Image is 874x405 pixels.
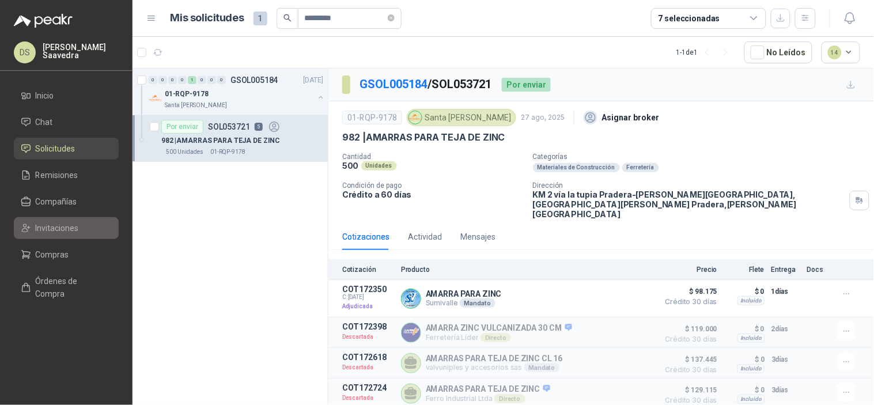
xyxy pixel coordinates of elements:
p: KM 2 vía la tupia Pradera-[PERSON_NAME][GEOGRAPHIC_DATA], [GEOGRAPHIC_DATA][PERSON_NAME] Pradera ... [533,190,845,219]
span: $ 137.445 [660,353,717,366]
p: Categorías [533,153,869,161]
p: 3 días [771,383,800,397]
div: Ferretería [622,163,659,172]
span: Órdenes de Compra [36,275,108,300]
span: 1 [254,12,267,25]
button: No Leídos [744,41,812,63]
div: DS [14,41,36,63]
div: Por enviar [161,120,203,134]
div: Cotizaciones [342,230,389,243]
div: 500 Unidades [161,147,208,157]
p: Producto [401,266,653,274]
div: 0 [178,76,187,84]
p: Adjudicada [342,301,394,312]
img: Company Logo [402,289,421,308]
div: Por enviar [502,78,551,92]
img: Company Logo [409,111,422,124]
span: $ 119.000 [660,322,717,336]
span: Crédito 30 días [660,298,717,305]
span: $ 129.115 [660,383,717,397]
p: 1 días [771,285,800,298]
div: Directo [480,333,511,342]
img: Company Logo [149,92,162,105]
span: C: [DATE] [342,294,394,301]
a: Órdenes de Compra [14,270,119,305]
div: Mandato [524,363,560,372]
button: 14 [822,41,861,63]
a: Invitaciones [14,217,119,239]
h1: Mis solicitudes [171,10,244,27]
p: 2 días [771,322,800,336]
p: [PERSON_NAME] Saavedra [43,43,119,59]
div: 0 [207,76,216,84]
p: 27 ago, 2025 [521,112,565,123]
a: Remisiones [14,164,119,186]
p: 982 | AMARRAS PARA TEJA DE ZINC [161,135,280,146]
a: Por enviarSOL0537215982 |AMARRAS PARA TEJA DE ZINC500 Unidades01-RQP-9178 [133,115,328,162]
div: Incluido [737,395,765,404]
div: Incluido [737,364,765,373]
div: Incluido [737,296,765,305]
div: 1 [188,76,196,84]
div: 0 [168,76,177,84]
span: close-circle [388,14,395,21]
div: 0 [198,76,206,84]
span: Crédito 30 días [660,366,717,373]
p: Precio [660,266,717,274]
div: Directo [494,394,525,403]
p: Entrega [771,266,800,274]
span: close-circle [388,13,395,24]
span: Remisiones [36,169,78,181]
p: Docs [807,266,830,274]
div: 0 [217,76,226,84]
p: COT172398 [342,322,394,331]
a: GSOL005184 [360,77,427,91]
p: 982 | AMARRAS PARA TEJA DE ZINC [342,131,505,143]
span: Compañías [36,195,77,208]
div: Unidades [361,161,397,171]
div: Actividad [408,230,442,243]
p: Sumivalle [426,298,502,308]
span: Crédito 30 días [660,336,717,343]
img: Logo peakr [14,14,73,28]
a: 0 0 0 0 1 0 0 0 GSOL005184[DATE] Company Logo01-RQP-9178Santa [PERSON_NAME] [149,73,326,110]
div: 7 seleccionadas [659,12,720,25]
p: $ 0 [724,285,765,298]
p: AMARRA PARA ZINC [426,289,502,298]
p: Cantidad [342,153,524,161]
p: Dirección [533,181,845,190]
span: Compras [36,248,69,261]
a: Inicio [14,85,119,107]
div: 1 - 1 de 1 [676,43,735,62]
span: Chat [36,116,53,128]
span: Solicitudes [36,142,75,155]
div: Incluido [737,334,765,343]
p: Crédito a 60 días [342,190,524,199]
p: Cotización [342,266,394,274]
div: Santa [PERSON_NAME] [407,109,516,126]
p: SOL053721 [208,123,250,131]
a: Chat [14,111,119,133]
span: $ 98.175 [660,285,717,298]
p: GSOL005184 [230,76,278,84]
p: $ 0 [724,353,765,366]
p: Santa [PERSON_NAME] [165,101,227,110]
p: $ 0 [724,383,765,397]
p: COT172724 [342,383,394,392]
p: 01-RQP-9178 [210,147,245,157]
p: Condición de pago [342,181,524,190]
div: Materiales de Construcción [533,163,620,172]
div: Mensajes [460,230,495,243]
p: $ 0 [724,322,765,336]
p: 5 [255,123,263,131]
p: COT172618 [342,353,394,362]
a: Compañías [14,191,119,213]
span: Invitaciones [36,222,79,234]
div: 0 [149,76,157,84]
p: Flete [724,266,765,274]
p: Descartada [342,392,394,404]
p: AMARRAS PARA TEJA DE ZINC CL 16 [426,354,563,363]
span: Crédito 30 días [660,397,717,404]
p: Descartada [342,362,394,373]
span: Inicio [36,89,54,102]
